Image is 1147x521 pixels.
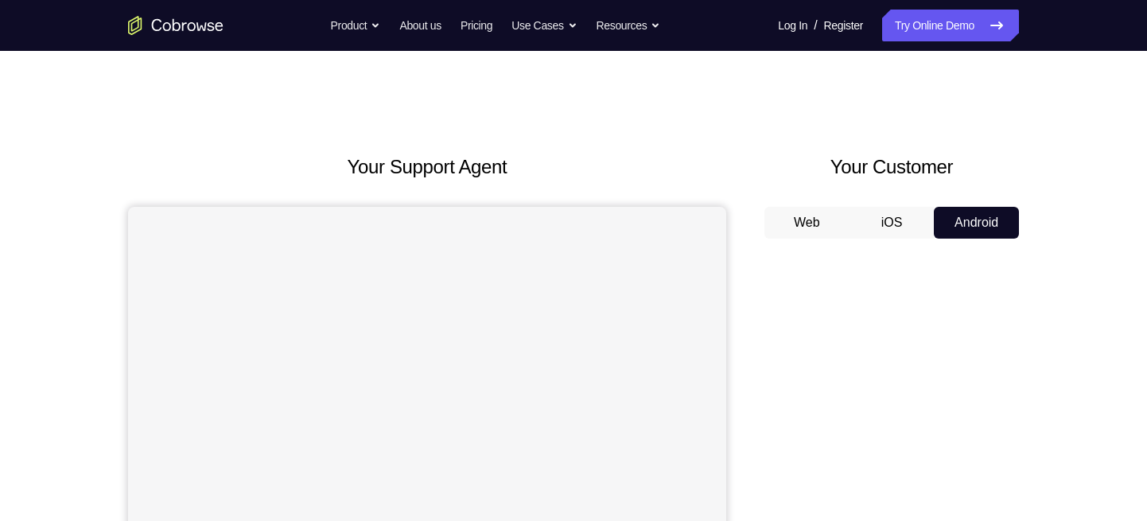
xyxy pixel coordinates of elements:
[850,207,935,239] button: iOS
[597,10,661,41] button: Resources
[778,10,807,41] a: Log In
[934,207,1019,239] button: Android
[128,16,224,35] a: Go to the home page
[764,207,850,239] button: Web
[824,10,863,41] a: Register
[511,10,577,41] button: Use Cases
[764,153,1019,181] h2: Your Customer
[882,10,1019,41] a: Try Online Demo
[128,153,726,181] h2: Your Support Agent
[399,10,441,41] a: About us
[331,10,381,41] button: Product
[814,16,817,35] span: /
[461,10,492,41] a: Pricing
